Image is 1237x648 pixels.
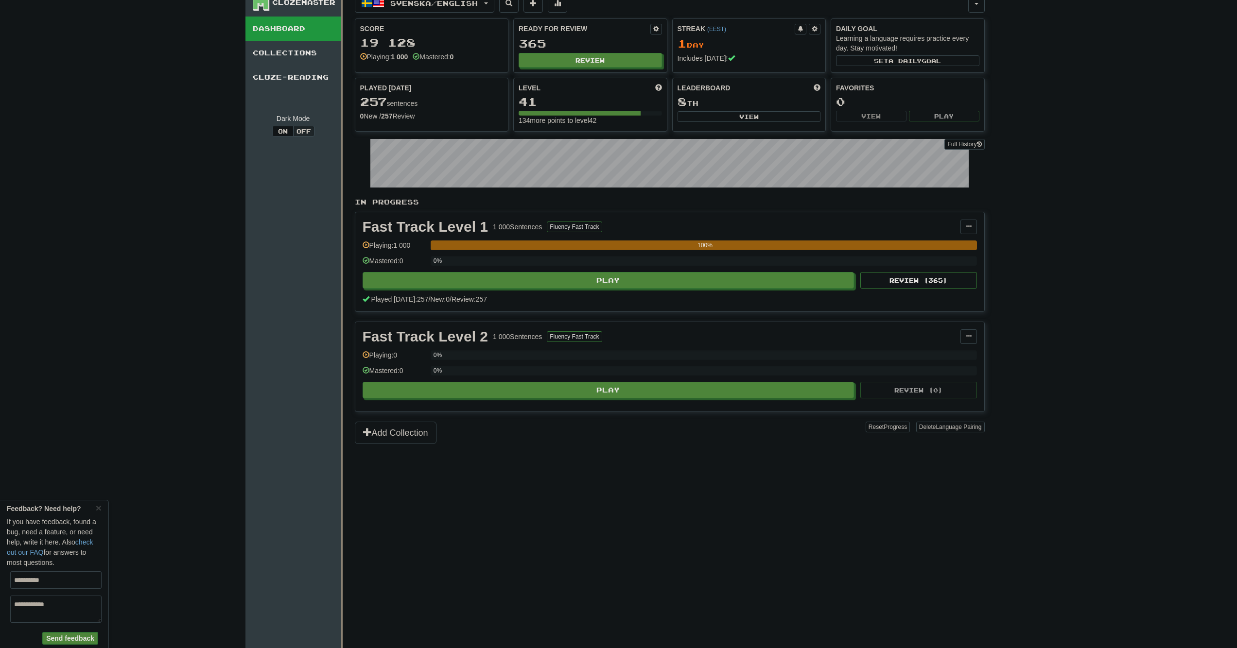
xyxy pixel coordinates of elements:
[450,53,454,61] strong: 0
[7,504,102,513] span: Open feedback widget
[381,112,392,120] strong: 257
[434,240,977,250] div: 100%
[360,95,387,108] span: 257
[836,34,979,53] div: Learning a language requires practice every day. Stay motivated!
[866,422,910,432] button: ResetProgress
[363,350,426,366] div: Playing: 0
[452,295,487,303] span: Review: 257
[836,96,979,108] div: 0
[519,83,540,93] span: Level
[860,272,977,289] button: Review (365)
[707,26,726,33] a: (EEST)
[936,424,981,430] span: Language Pairing
[363,366,426,382] div: Mastered: 0
[245,41,341,65] a: Collections
[360,36,504,49] div: 19 128
[547,331,602,342] button: Fluency Fast Track
[245,65,341,89] a: Cloze-Reading
[428,295,430,303] span: /
[916,422,985,432] button: DeleteLanguage Pairing
[909,111,979,121] button: Play
[519,96,662,108] div: 41
[519,37,662,50] div: 365
[889,57,922,64] span: a daily
[363,382,854,398] button: Play
[655,83,662,93] span: Score more points to level up
[450,295,452,303] span: /
[363,240,426,256] div: Playing: 1 000
[363,329,488,344] div: Fast Track Level 2
[678,53,821,63] div: Includes [DATE]!
[836,83,979,93] div: Favorites
[884,424,907,430] span: Progress
[678,111,821,122] button: View
[42,632,98,645] button: Send feedback
[519,24,650,34] div: Ready for Review
[355,197,985,207] p: In Progress
[836,55,979,66] button: Seta dailygoal
[360,52,408,62] div: Playing:
[678,95,687,108] span: 8
[7,517,102,568] div: If you have feedback, found a bug, need a feature, or need help, write it here. Also for answers ...
[272,126,294,136] button: On
[363,272,854,289] button: Play
[836,24,979,34] div: Daily Goal
[245,17,341,41] a: Dashboard
[96,502,102,513] span: ×
[678,83,731,93] span: Leaderboard
[360,96,504,108] div: sentences
[678,36,687,50] span: 1
[360,112,364,120] strong: 0
[519,53,662,68] button: Review
[493,222,542,232] div: 1 000 Sentences
[678,96,821,108] div: th
[96,503,102,513] button: Close
[678,37,821,50] div: Day
[391,53,408,61] strong: 1 000
[814,83,820,93] span: This week in points, UTC
[293,126,314,136] button: Off
[360,111,504,121] div: New / Review
[836,111,906,121] button: View
[253,114,334,123] div: Dark Mode
[360,83,412,93] span: Played [DATE]
[430,295,450,303] span: New: 0
[860,382,977,398] button: Review (0)
[355,422,436,444] button: Add Collection
[371,295,428,303] span: Played [DATE]: 257
[678,24,795,34] div: Streak
[363,220,488,234] div: Fast Track Level 1
[363,256,426,272] div: Mastered: 0
[547,222,602,232] button: Fluency Fast Track
[519,116,662,125] div: 134 more points to level 42
[413,52,453,62] div: Mastered:
[360,24,504,34] div: Score
[944,139,984,150] a: Full History
[493,332,542,341] div: 1 000 Sentences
